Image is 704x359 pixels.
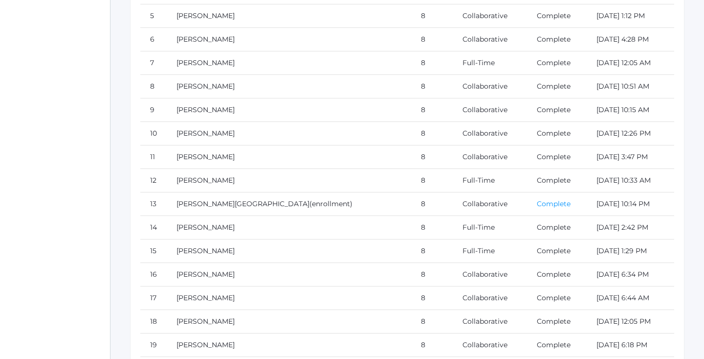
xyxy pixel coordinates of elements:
a: Complete [537,11,571,20]
td: 19 [140,334,167,357]
a: [PERSON_NAME] [176,58,235,67]
td: 6 [140,28,167,51]
td: [DATE] 10:33 AM [587,169,674,192]
td: [DATE] 6:34 PM [587,263,674,287]
td: Full-Time [453,216,527,239]
a: Complete [537,317,571,326]
td: Collaborative [453,334,527,357]
a: [PERSON_NAME] [176,129,235,138]
td: 18 [140,310,167,334]
td: 8 [411,239,453,263]
a: [PERSON_NAME] [176,105,235,114]
td: 13 [140,192,167,216]
td: [DATE] 10:14 PM [587,192,674,216]
td: Collaborative [453,122,527,145]
td: 8 [411,75,453,98]
a: [PERSON_NAME] [176,246,235,255]
td: [DATE] 12:26 PM [587,122,674,145]
td: [DATE] 4:28 PM [587,28,674,51]
a: [PERSON_NAME][GEOGRAPHIC_DATA] [176,199,309,208]
td: [DATE] 12:05 PM [587,310,674,334]
a: [PERSON_NAME] [176,82,235,91]
td: Collaborative [453,192,527,216]
td: [DATE] 2:42 PM [587,216,674,239]
a: [PERSON_NAME] [176,176,235,185]
td: 7 [140,51,167,75]
td: [DATE] 6:44 AM [587,287,674,310]
td: Full-Time [453,51,527,75]
a: Complete [537,105,571,114]
td: Full-Time [453,169,527,192]
a: Complete [537,293,571,302]
td: 12 [140,169,167,192]
a: [PERSON_NAME] [176,35,235,44]
td: 8 [411,192,453,216]
td: 8 [411,216,453,239]
a: [PERSON_NAME] [176,340,235,349]
td: 8 [411,51,453,75]
td: [DATE] 10:15 AM [587,98,674,122]
td: Collaborative [453,145,527,169]
a: Complete [537,82,571,91]
td: Full-Time [453,239,527,263]
a: Complete [537,223,571,232]
td: [DATE] 12:05 AM [587,51,674,75]
td: 10 [140,122,167,145]
td: 8 [411,310,453,334]
td: 8 [140,75,167,98]
td: [DATE] 3:47 PM [587,145,674,169]
td: 16 [140,263,167,287]
td: Collaborative [453,4,527,28]
td: 8 [411,334,453,357]
td: 14 [140,216,167,239]
a: [PERSON_NAME] [176,223,235,232]
a: Complete [537,176,571,185]
td: 8 [411,145,453,169]
a: [PERSON_NAME] [176,152,235,161]
a: Complete [537,246,571,255]
a: [PERSON_NAME] [176,293,235,302]
td: 8 [411,263,453,287]
a: [PERSON_NAME] [176,270,235,279]
td: [DATE] 10:51 AM [587,75,674,98]
td: 8 [411,4,453,28]
td: 17 [140,287,167,310]
a: Complete [537,199,571,208]
td: 8 [411,122,453,145]
td: Collaborative [453,310,527,334]
td: [DATE] 1:29 PM [587,239,674,263]
a: [PERSON_NAME] [176,317,235,326]
td: Collaborative [453,75,527,98]
td: [DATE] 1:12 PM [587,4,674,28]
td: 11 [140,145,167,169]
a: Complete [537,152,571,161]
td: [DATE] 6:18 PM [587,334,674,357]
a: Complete [537,129,571,138]
td: 8 [411,28,453,51]
a: Complete [537,340,571,349]
td: 15 [140,239,167,263]
td: Collaborative [453,28,527,51]
td: Collaborative [453,98,527,122]
td: 8 [411,98,453,122]
a: Complete [537,270,571,279]
td: 8 [411,169,453,192]
a: Complete [537,58,571,67]
td: Collaborative [453,263,527,287]
td: Collaborative [453,287,527,310]
td: 9 [140,98,167,122]
a: Complete [537,35,571,44]
td: 5 [140,4,167,28]
td: (enrollment) [167,192,411,216]
td: 8 [411,287,453,310]
a: [PERSON_NAME] [176,11,235,20]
